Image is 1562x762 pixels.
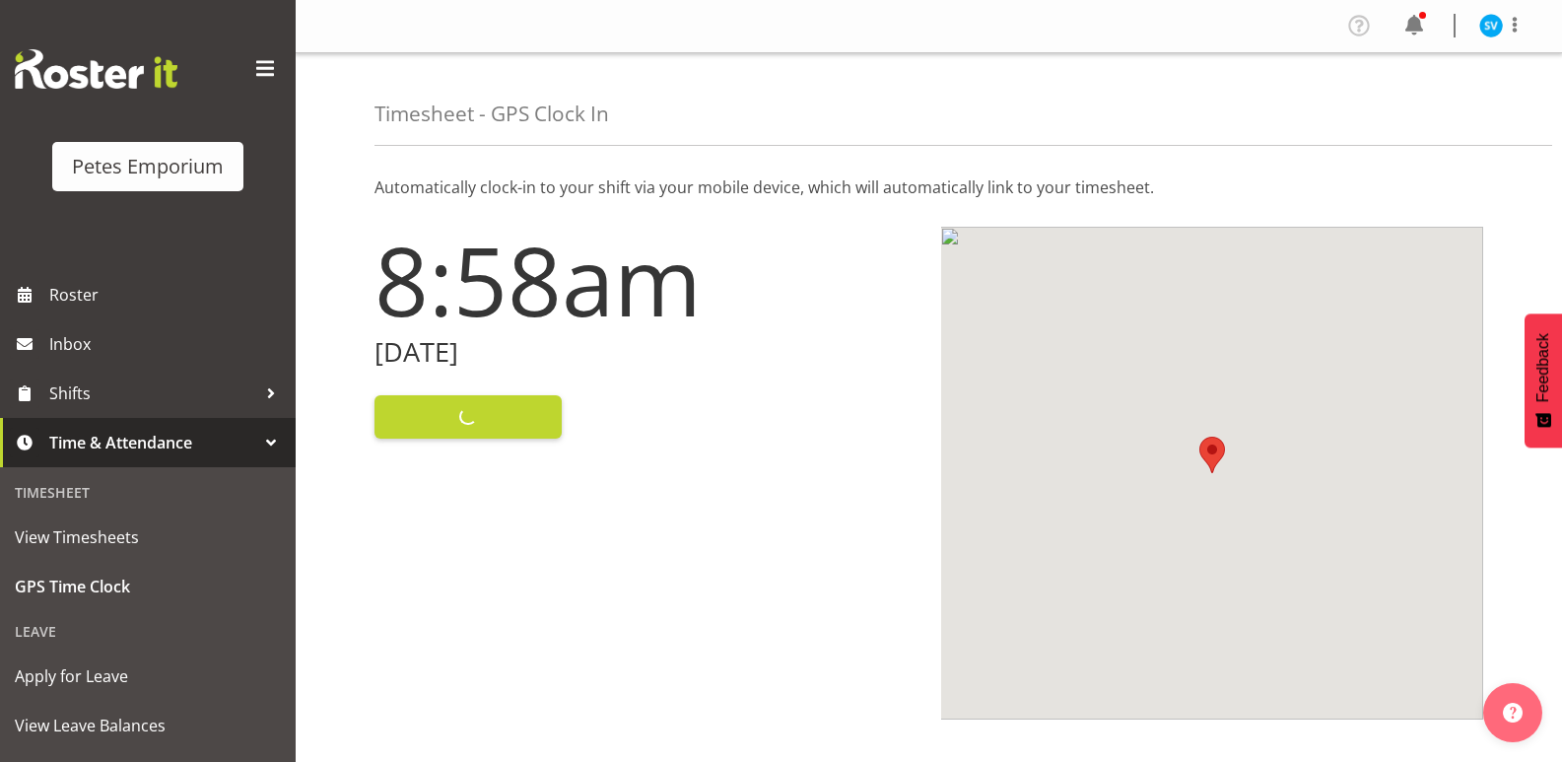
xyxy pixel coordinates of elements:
div: Timesheet [5,472,291,513]
span: View Leave Balances [15,711,281,740]
img: sasha-vandervalk6911.jpg [1479,14,1503,37]
a: View Timesheets [5,513,291,562]
h2: [DATE] [374,337,917,368]
span: Apply for Leave [15,661,281,691]
span: Roster [49,280,286,310]
span: Time & Attendance [49,428,256,457]
span: GPS Time Clock [15,572,281,601]
span: Inbox [49,329,286,359]
span: Feedback [1534,333,1552,402]
div: Leave [5,611,291,652]
h4: Timesheet - GPS Clock In [374,103,609,125]
p: Automatically clock-in to your shift via your mobile device, which will automatically link to you... [374,175,1483,199]
a: Apply for Leave [5,652,291,701]
h1: 8:58am [374,227,917,333]
span: View Timesheets [15,522,281,552]
a: GPS Time Clock [5,562,291,611]
a: View Leave Balances [5,701,291,750]
img: help-xxl-2.png [1503,703,1523,723]
img: Rosterit website logo [15,49,177,89]
button: Feedback - Show survey [1525,313,1562,448]
div: Petes Emporium [72,152,224,181]
span: Shifts [49,379,256,408]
